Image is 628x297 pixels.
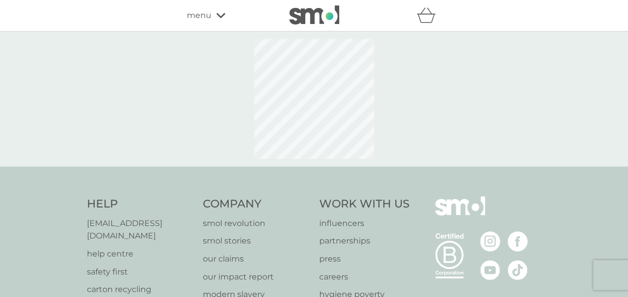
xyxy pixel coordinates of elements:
a: press [319,252,410,265]
h4: Help [87,196,193,212]
a: carton recycling [87,283,193,296]
a: smol stories [203,234,309,247]
a: help centre [87,247,193,260]
img: smol [435,196,485,230]
a: partnerships [319,234,410,247]
img: visit the smol Facebook page [508,231,528,251]
a: safety first [87,265,193,278]
img: visit the smol Instagram page [480,231,500,251]
div: basket [417,5,442,25]
img: visit the smol Youtube page [480,260,500,280]
a: our impact report [203,270,309,283]
a: our claims [203,252,309,265]
img: smol [289,5,339,24]
a: smol revolution [203,217,309,230]
a: [EMAIL_ADDRESS][DOMAIN_NAME] [87,217,193,242]
a: careers [319,270,410,283]
h4: Company [203,196,309,212]
span: menu [187,9,211,22]
a: influencers [319,217,410,230]
img: visit the smol Tiktok page [508,260,528,280]
h4: Work With Us [319,196,410,212]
